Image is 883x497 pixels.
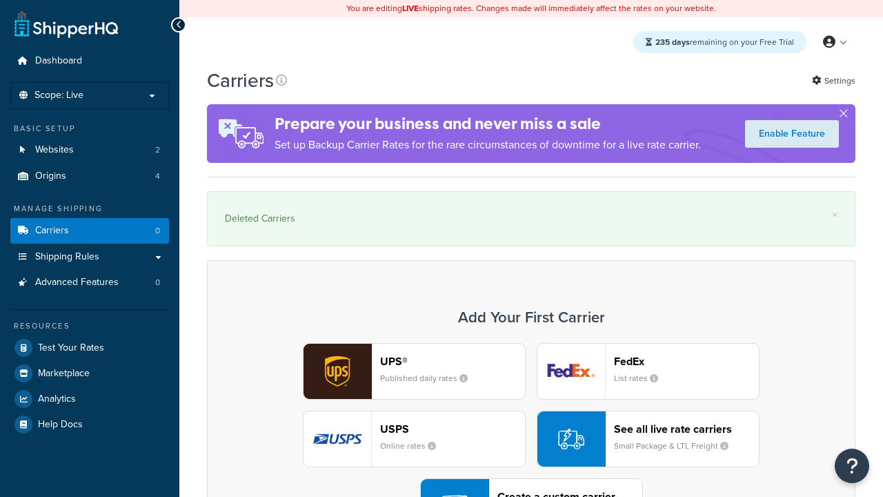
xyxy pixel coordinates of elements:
[38,342,104,354] span: Test Your Rates
[155,170,160,182] span: 4
[304,411,371,467] img: usps logo
[10,387,169,411] a: Analytics
[35,251,99,263] span: Shipping Rules
[303,411,526,467] button: usps logoUSPSOnline rates
[10,137,169,163] li: Websites
[835,449,869,483] button: Open Resource Center
[558,426,584,452] img: icon-carrier-liverate-becf4550.svg
[10,164,169,189] a: Origins 4
[614,422,759,436] header: See all live rate carriers
[207,104,275,163] img: ad-rules-rateshop-fe6ec290ccb7230408bd80ed9643f0289d75e0ffd9eb532fc0e269fcd187b520.png
[10,270,169,295] a: Advanced Features 0
[380,372,479,384] small: Published daily rates
[380,422,525,436] header: USPS
[10,48,169,74] a: Dashboard
[832,209,837,220] a: ×
[10,412,169,437] a: Help Docs
[10,270,169,295] li: Advanced Features
[10,137,169,163] a: Websites 2
[34,90,83,101] span: Scope: Live
[745,120,839,148] a: Enable Feature
[35,170,66,182] span: Origins
[207,67,274,94] h1: Carriers
[10,320,169,332] div: Resources
[614,355,759,368] header: FedEx
[35,144,74,156] span: Websites
[614,372,669,384] small: List rates
[380,355,525,368] header: UPS®
[275,135,701,155] p: Set up Backup Carrier Rates for the rare circumstances of downtime for a live rate carrier.
[14,10,118,38] a: ShipperHQ Home
[537,344,605,399] img: fedEx logo
[10,361,169,386] a: Marketplace
[38,393,76,405] span: Analytics
[10,203,169,215] div: Manage Shipping
[614,440,740,452] small: Small Package & LTL Freight
[812,71,855,90] a: Settings
[10,335,169,360] a: Test Your Rates
[38,419,83,431] span: Help Docs
[275,113,701,135] h4: Prepare your business and never miss a sale
[10,218,169,244] li: Carriers
[35,225,69,237] span: Carriers
[304,344,371,399] img: ups logo
[10,244,169,270] a: Shipping Rules
[221,309,841,326] h3: Add Your First Carrier
[35,277,119,289] span: Advanced Features
[10,218,169,244] a: Carriers 0
[10,123,169,135] div: Basic Setup
[155,277,160,289] span: 0
[655,36,690,48] strong: 235 days
[633,31,806,53] div: remaining on your Free Trial
[537,343,760,400] button: fedEx logoFedExList rates
[155,225,160,237] span: 0
[38,368,90,380] span: Marketplace
[10,164,169,189] li: Origins
[303,343,526,400] button: ups logoUPS®Published daily rates
[155,144,160,156] span: 2
[225,209,837,228] div: Deleted Carriers
[537,411,760,467] button: See all live rate carriersSmall Package & LTL Freight
[380,440,447,452] small: Online rates
[35,55,82,67] span: Dashboard
[402,2,419,14] b: LIVE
